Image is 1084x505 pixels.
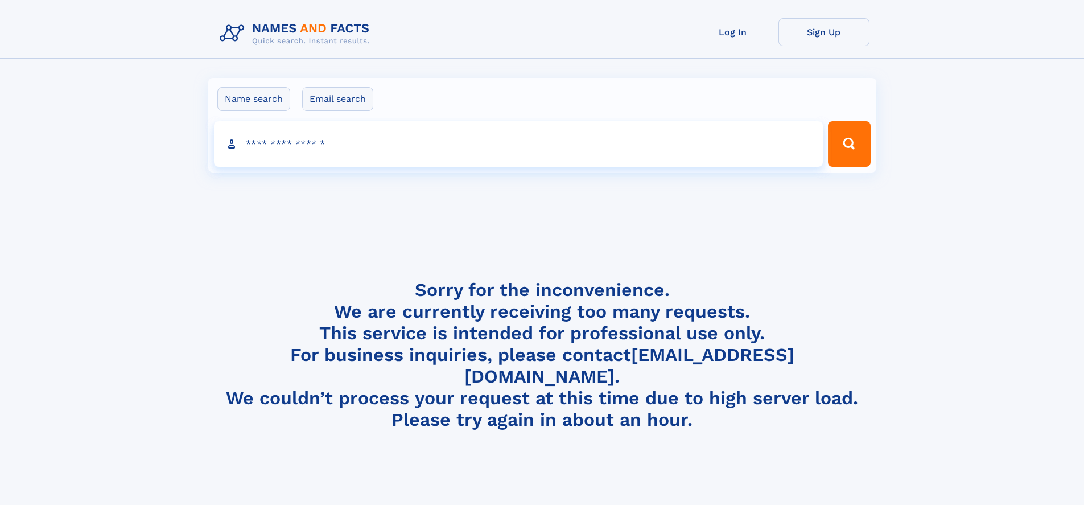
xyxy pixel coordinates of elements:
[215,279,869,431] h4: Sorry for the inconvenience. We are currently receiving too many requests. This service is intend...
[217,87,290,111] label: Name search
[687,18,778,46] a: Log In
[778,18,869,46] a: Sign Up
[828,121,870,167] button: Search Button
[302,87,373,111] label: Email search
[464,344,794,387] a: [EMAIL_ADDRESS][DOMAIN_NAME]
[215,18,379,49] img: Logo Names and Facts
[214,121,823,167] input: search input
